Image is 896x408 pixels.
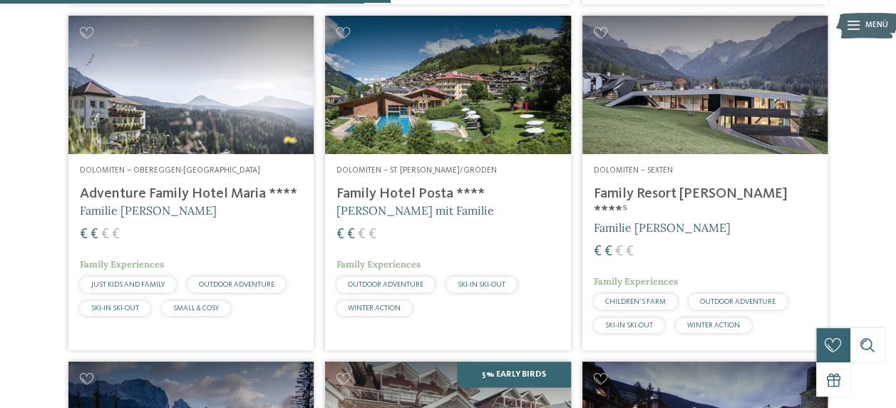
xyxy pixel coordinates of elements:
[582,16,828,154] img: Family Resort Rainer ****ˢ
[594,245,602,259] span: €
[604,245,612,259] span: €
[336,203,494,218] span: [PERSON_NAME] mit Familie
[348,305,401,312] span: WINTER ACTION
[91,305,139,312] span: SKI-IN SKI-OUT
[91,281,165,288] span: JUST KIDS AND FAMILY
[369,228,376,242] span: €
[582,16,828,350] a: Familienhotels gesucht? Hier findet ihr die besten! Dolomiten – Sexten Family Resort [PERSON_NAME...
[594,220,731,235] span: Familie [PERSON_NAME]
[336,185,559,203] h4: Family Hotel Posta ****
[347,228,355,242] span: €
[605,322,653,329] span: SKI-IN SKI-OUT
[594,166,673,175] span: Dolomiten – Sexten
[173,305,219,312] span: SMALL & COSY
[348,281,423,288] span: OUTDOOR ADVENTURE
[594,185,816,220] h4: Family Resort [PERSON_NAME] ****ˢ
[336,258,421,270] span: Family Experiences
[626,245,634,259] span: €
[700,298,776,305] span: OUTDOOR ADVENTURE
[358,228,366,242] span: €
[101,228,109,242] span: €
[80,185,302,203] h4: Adventure Family Hotel Maria ****
[112,228,120,242] span: €
[68,16,314,350] a: Familienhotels gesucht? Hier findet ihr die besten! Dolomiten – Obereggen-[GEOGRAPHIC_DATA] Adven...
[80,166,260,175] span: Dolomiten – Obereggen-[GEOGRAPHIC_DATA]
[594,275,678,287] span: Family Experiences
[325,16,570,350] a: Familienhotels gesucht? Hier findet ihr die besten! Dolomiten – St. [PERSON_NAME]/Gröden Family H...
[80,203,217,218] span: Familie [PERSON_NAME]
[80,258,164,270] span: Family Experiences
[687,322,740,329] span: WINTER ACTION
[336,228,344,242] span: €
[80,228,88,242] span: €
[199,281,274,288] span: OUTDOOR ADVENTURE
[336,166,497,175] span: Dolomiten – St. [PERSON_NAME]/Gröden
[91,228,98,242] span: €
[605,298,666,305] span: CHILDREN’S FARM
[615,245,623,259] span: €
[325,16,570,154] img: Familienhotels gesucht? Hier findet ihr die besten!
[68,16,314,154] img: Adventure Family Hotel Maria ****
[458,281,505,288] span: SKI-IN SKI-OUT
